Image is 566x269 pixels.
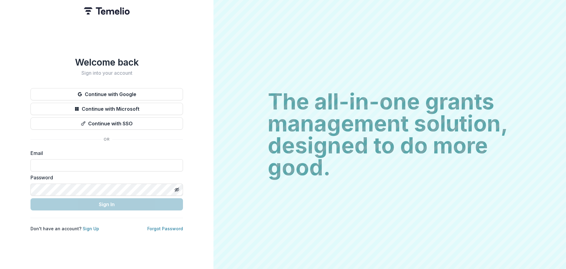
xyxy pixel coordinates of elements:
[147,226,183,231] a: Forgot Password
[30,70,183,76] h2: Sign into your account
[83,226,99,231] a: Sign Up
[30,225,99,232] p: Don't have an account?
[30,57,183,68] h1: Welcome back
[172,185,182,195] button: Toggle password visibility
[30,174,179,181] label: Password
[30,103,183,115] button: Continue with Microsoft
[84,7,130,15] img: Temelio
[30,149,179,157] label: Email
[30,198,183,210] button: Sign In
[30,88,183,100] button: Continue with Google
[30,117,183,130] button: Continue with SSO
